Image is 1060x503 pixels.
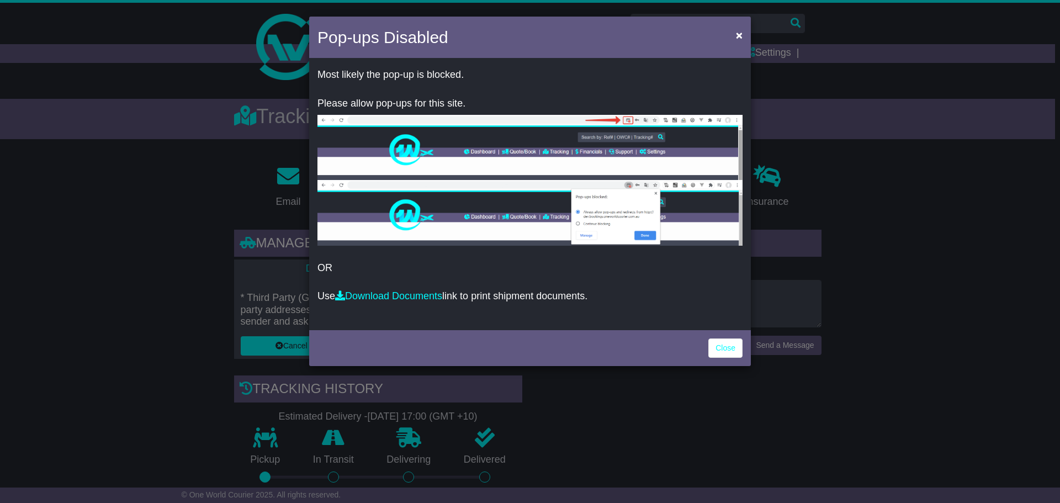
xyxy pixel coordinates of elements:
img: allow-popup-2.png [317,180,743,246]
h4: Pop-ups Disabled [317,25,448,50]
button: Close [730,24,748,46]
a: Download Documents [335,290,442,301]
span: × [736,29,743,41]
img: allow-popup-1.png [317,115,743,180]
p: Use link to print shipment documents. [317,290,743,303]
p: Please allow pop-ups for this site. [317,98,743,110]
div: OR [309,61,751,327]
p: Most likely the pop-up is blocked. [317,69,743,81]
a: Close [708,338,743,358]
